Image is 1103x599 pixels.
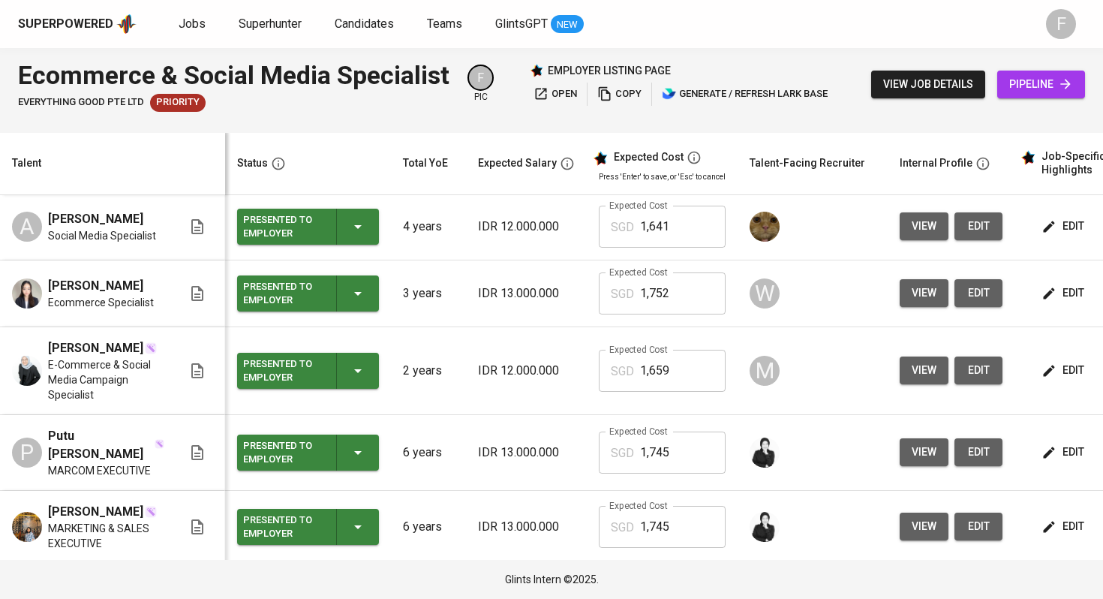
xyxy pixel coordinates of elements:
[912,361,936,380] span: view
[12,512,42,542] img: Reza Mutia
[427,17,462,31] span: Teams
[18,57,449,94] div: Ecommerce & Social Media Specialist
[900,513,948,540] button: view
[750,356,780,386] div: M
[1044,443,1084,462] span: edit
[1044,217,1084,236] span: edit
[611,285,634,303] p: SGD
[900,154,972,173] div: Internal Profile
[179,17,206,31] span: Jobs
[611,444,634,462] p: SGD
[900,357,948,384] button: view
[495,15,584,34] a: GlintsGPT NEW
[427,15,465,34] a: Teams
[145,342,157,354] img: magic_wand.svg
[966,517,990,536] span: edit
[662,86,828,103] span: generate / refresh lark base
[614,151,684,164] div: Expected Cost
[750,438,780,468] img: medwi@glints.com
[335,15,397,34] a: Candidates
[533,86,577,103] span: open
[611,519,634,537] p: SGD
[593,151,608,166] img: glints_star.svg
[237,209,379,245] button: Presented to Employer
[243,210,324,243] div: Presented to Employer
[900,279,948,307] button: view
[48,228,156,243] span: Social Media Specialist
[1046,9,1076,39] div: F
[48,210,143,228] span: [PERSON_NAME]
[48,357,164,402] span: E-Commerce & Social Media Campaign Specialist
[239,17,302,31] span: Superhunter
[150,95,206,110] span: Priority
[551,17,584,32] span: NEW
[478,284,575,303] p: IDR 13.000.000
[403,444,454,462] p: 6 years
[954,279,1002,307] a: edit
[912,217,936,236] span: view
[18,95,144,110] span: Everything good Pte Ltd
[155,439,164,449] img: magic_wand.svg
[403,284,454,303] p: 3 years
[966,217,990,236] span: edit
[478,218,575,236] p: IDR 12.000.000
[116,13,137,35] img: app logo
[12,356,42,386] img: Brigitha Jannah
[478,362,575,380] p: IDR 12.000.000
[594,83,645,106] button: copy
[478,518,575,536] p: IDR 13.000.000
[611,363,634,381] p: SGD
[335,17,394,31] span: Candidates
[243,354,324,387] div: Presented to Employer
[900,212,948,240] button: view
[478,444,575,462] p: IDR 13.000.000
[662,86,677,101] img: lark
[912,284,936,303] span: view
[1044,517,1084,536] span: edit
[597,86,642,103] span: copy
[548,63,671,78] p: employer listing page
[658,83,831,106] button: lark generate / refresh lark base
[179,15,209,34] a: Jobs
[403,518,454,536] p: 6 years
[750,154,865,173] div: Talent-Facing Recruiter
[12,278,42,309] img: Richelle Feby
[12,154,41,173] div: Talent
[18,16,113,33] div: Superpowered
[243,436,324,469] div: Presented to Employer
[1020,150,1035,165] img: glints_star.svg
[997,71,1085,98] a: pipeline
[1009,75,1073,94] span: pipeline
[1044,361,1084,380] span: edit
[966,443,990,462] span: edit
[1038,279,1090,307] button: edit
[1044,284,1084,303] span: edit
[530,64,543,77] img: Glints Star
[403,362,454,380] p: 2 years
[954,212,1002,240] a: edit
[495,17,548,31] span: GlintsGPT
[966,361,990,380] span: edit
[1038,212,1090,240] button: edit
[900,438,948,466] button: view
[1038,357,1090,384] button: edit
[403,154,448,173] div: Total YoE
[243,277,324,310] div: Presented to Employer
[48,521,164,551] span: MARKETING & SALES EXECUTIVE
[48,427,153,463] span: Putu [PERSON_NAME]
[1038,438,1090,466] button: edit
[750,278,780,309] div: W
[145,506,157,518] img: magic_wand.svg
[48,277,143,295] span: [PERSON_NAME]
[467,65,494,104] div: pic
[954,513,1002,540] button: edit
[954,357,1002,384] a: edit
[237,353,379,389] button: Presented to Employer
[912,443,936,462] span: view
[12,212,42,242] div: A
[18,13,137,35] a: Superpoweredapp logo
[750,212,780,242] img: ec6c0910-f960-4a00-a8f8-c5744e41279e.jpg
[530,83,581,106] a: open
[237,154,268,173] div: Status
